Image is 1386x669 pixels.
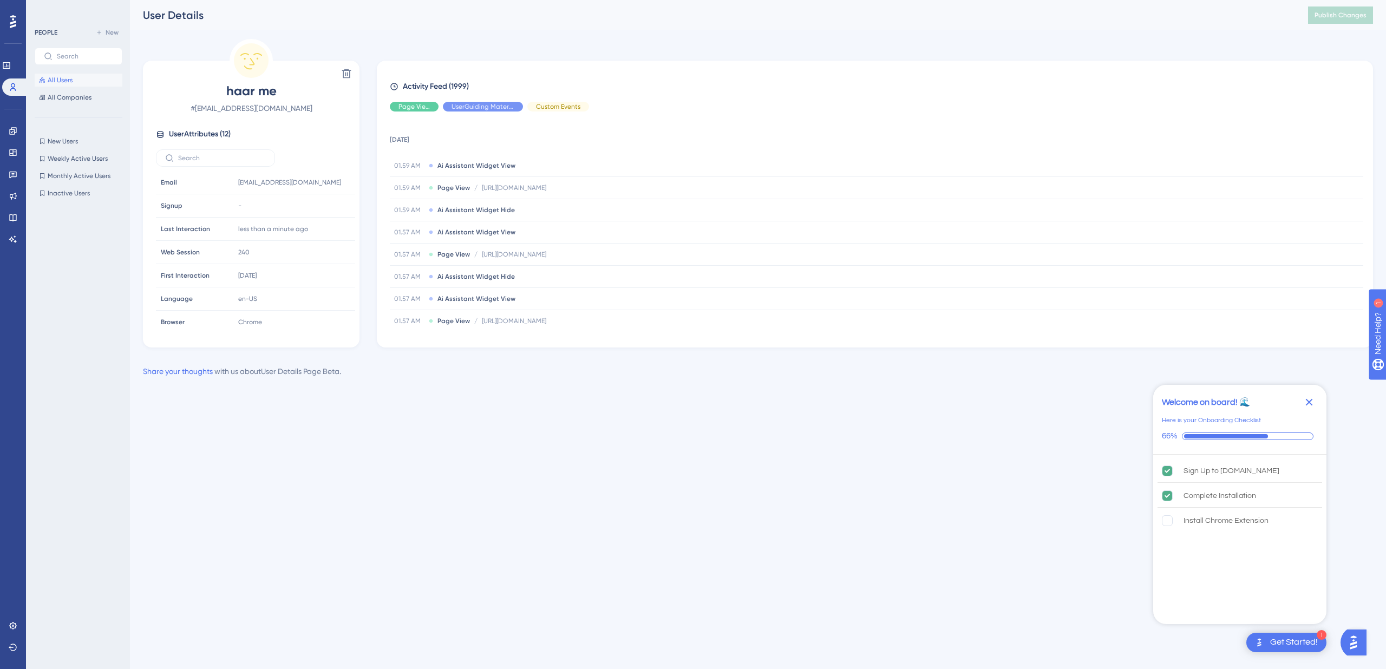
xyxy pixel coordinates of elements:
[238,318,262,326] span: Chrome
[403,80,469,93] span: Activity Feed (1999)
[161,225,210,233] span: Last Interaction
[156,102,346,115] span: # [EMAIL_ADDRESS][DOMAIN_NAME]
[161,271,210,280] span: First Interaction
[394,317,424,325] span: 01.57 AM
[57,53,113,60] input: Search
[238,248,250,257] span: 240
[238,201,241,210] span: -
[169,128,231,141] span: User Attributes ( 12 )
[1253,636,1266,649] img: launcher-image-alternative-text
[48,76,73,84] span: All Users
[437,317,470,325] span: Page View
[35,28,57,37] div: PEOPLE
[161,294,193,303] span: Language
[437,228,515,237] span: Ai Assistant Widget View
[1158,459,1322,483] div: Sign Up to UserGuiding.com is complete.
[75,5,79,14] div: 1
[1158,509,1322,533] div: Install Chrome Extension is incomplete.
[178,154,266,162] input: Search
[1162,431,1178,441] div: 66%
[437,272,515,281] span: Ai Assistant Widget Hide
[394,161,424,170] span: 01.59 AM
[1184,514,1269,527] div: Install Chrome Extension
[35,74,122,87] button: All Users
[48,172,110,180] span: Monthly Active Users
[35,152,122,165] button: Weekly Active Users
[474,317,478,325] span: /
[48,189,90,198] span: Inactive Users
[48,154,108,163] span: Weekly Active Users
[1162,415,1261,426] div: Here is your Onboarding Checklist
[394,183,424,192] span: 01.59 AM
[161,248,200,257] span: Web Session
[143,367,213,376] a: Share your thoughts
[1270,637,1318,648] div: Get Started!
[394,250,424,259] span: 01.57 AM
[238,272,257,279] time: [DATE]
[394,228,424,237] span: 01.57 AM
[238,294,257,303] span: en-US
[394,206,424,214] span: 01.59 AM
[1300,393,1318,411] div: Close Checklist
[1246,633,1326,652] div: Open Get Started! checklist, remaining modules: 1
[437,294,515,303] span: Ai Assistant Widget View
[1184,464,1279,477] div: Sign Up to [DOMAIN_NAME]
[161,201,182,210] span: Signup
[143,365,341,378] div: with us about User Details Page Beta .
[437,183,470,192] span: Page View
[1162,396,1250,409] div: Welcome on board! 🌊
[25,3,68,16] span: Need Help?
[394,272,424,281] span: 01.57 AM
[1317,630,1326,640] div: 1
[161,318,185,326] span: Browser
[238,225,308,233] time: less than a minute ago
[536,102,580,111] span: Custom Events
[35,91,122,104] button: All Companies
[106,28,119,37] span: New
[35,135,122,148] button: New Users
[156,82,346,100] span: haar me
[1315,11,1367,19] span: Publish Changes
[92,26,122,39] button: New
[482,183,546,192] span: [URL][DOMAIN_NAME]
[1158,484,1322,508] div: Complete Installation is complete.
[474,183,478,192] span: /
[437,206,515,214] span: Ai Assistant Widget Hide
[238,178,341,187] span: [EMAIL_ADDRESS][DOMAIN_NAME]
[437,250,470,259] span: Page View
[1162,431,1318,441] div: Checklist progress: 66%
[452,102,514,111] span: UserGuiding Material
[437,161,515,170] span: Ai Assistant Widget View
[48,137,78,146] span: New Users
[482,317,546,325] span: [URL][DOMAIN_NAME]
[482,250,546,259] span: [URL][DOMAIN_NAME]
[390,120,1363,155] td: [DATE]
[1184,489,1256,502] div: Complete Installation
[1308,6,1373,24] button: Publish Changes
[35,187,122,200] button: Inactive Users
[48,93,91,102] span: All Companies
[398,102,430,111] span: Page View
[143,8,1281,23] div: User Details
[394,294,424,303] span: 01.57 AM
[474,250,478,259] span: /
[35,169,122,182] button: Monthly Active Users
[1153,455,1326,621] div: Checklist items
[1153,385,1326,624] div: Checklist Container
[161,178,177,187] span: Email
[1341,626,1373,659] iframe: UserGuiding AI Assistant Launcher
